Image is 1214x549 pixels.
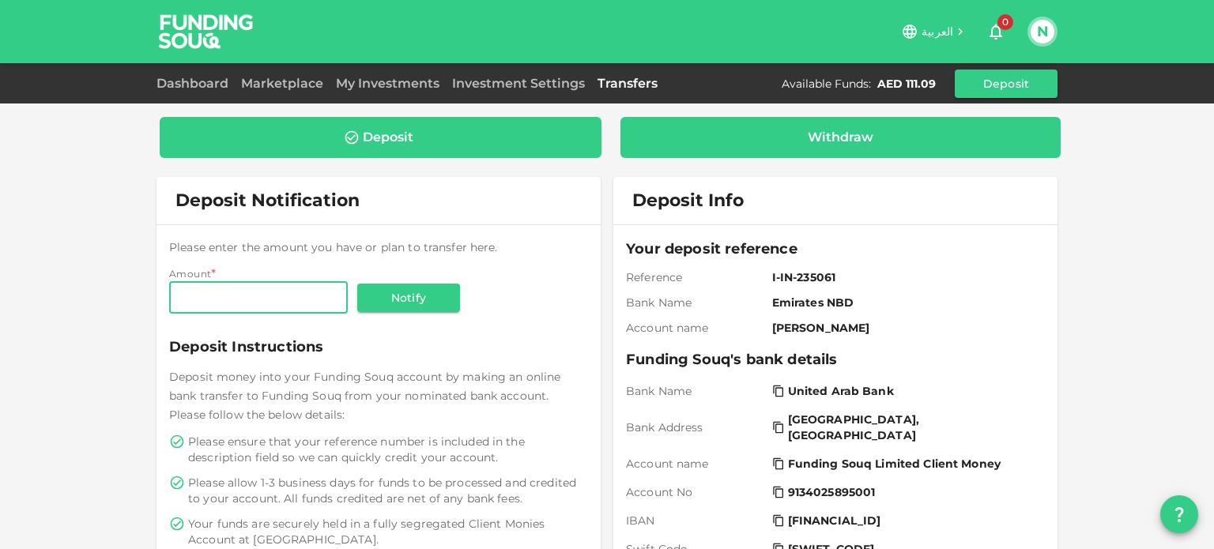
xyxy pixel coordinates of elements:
[169,282,348,314] input: amount
[788,484,876,500] span: 9134025895001
[363,130,413,145] div: Deposit
[169,268,211,280] span: Amount
[922,24,953,39] span: العربية
[626,320,766,336] span: Account name
[626,238,1045,260] span: Your deposit reference
[188,434,585,465] span: Please ensure that your reference number is included in the description field so we can quickly c...
[591,76,664,91] a: Transfers
[772,295,1039,310] span: Emirates NBD
[446,76,591,91] a: Investment Settings
[188,516,585,547] span: Your funds are securely held in a fully segregated Client Monies Account at [GEOGRAPHIC_DATA].
[330,76,446,91] a: My Investments
[626,419,766,435] span: Bank Address
[877,76,936,92] div: AED 111.09
[626,513,766,528] span: IBAN
[175,190,360,211] span: Deposit Notification
[169,336,588,358] span: Deposit Instructions
[1031,20,1054,43] button: N
[235,76,330,91] a: Marketplace
[632,190,744,212] span: Deposit Info
[980,16,1012,47] button: 0
[160,117,601,158] a: Deposit
[788,456,1001,472] span: Funding Souq Limited Client Money
[808,130,873,145] div: Withdraw
[788,412,1035,443] span: [GEOGRAPHIC_DATA], [GEOGRAPHIC_DATA]
[788,513,881,528] span: [FINANCIAL_ID]
[169,240,498,254] span: Please enter the amount you have or plan to transfer here.
[955,70,1058,98] button: Deposit
[772,269,1039,285] span: I-IN-235061
[626,456,766,472] span: Account name
[188,475,585,506] span: Please allow 1-3 business days for funds to be processed and credited to your account. All funds ...
[620,117,1061,158] a: Withdraw
[772,320,1039,336] span: [PERSON_NAME]
[156,76,235,91] a: Dashboard
[626,295,766,310] span: Bank Name
[782,76,871,92] div: Available Funds :
[357,284,460,312] button: Notify
[997,14,1013,30] span: 0
[626,484,766,500] span: Account No
[626,269,766,285] span: Reference
[626,383,766,399] span: Bank Name
[788,383,894,399] span: United Arab Bank
[1160,495,1198,533] button: question
[626,348,1045,370] span: Funding Souq's bank details
[169,370,560,422] span: Deposit money into your Funding Souq account by making an online bank transfer to Funding Souq fr...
